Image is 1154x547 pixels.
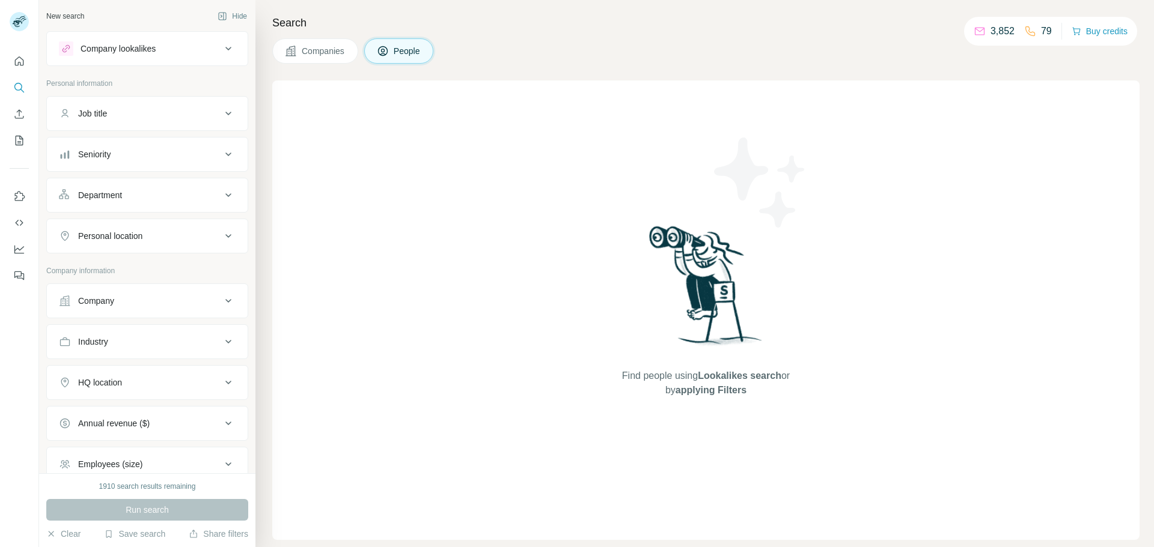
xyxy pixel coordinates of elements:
[609,369,802,397] span: Find people using or by
[78,107,107,119] div: Job title
[78,417,150,429] div: Annual revenue ($)
[209,7,255,25] button: Hide
[644,223,769,357] img: Surfe Illustration - Woman searching with binoculars
[78,336,108,348] div: Industry
[46,11,84,22] div: New search
[10,238,29,260] button: Dashboard
[10,186,29,207] button: Use Surfe on LinkedIn
[706,128,814,237] img: Surfe Illustration - Stars
[10,50,29,72] button: Quick start
[47,181,248,210] button: Department
[47,409,248,438] button: Annual revenue ($)
[189,528,248,540] button: Share filters
[78,189,122,201] div: Department
[46,78,248,89] p: Personal information
[78,376,122,388] div: HQ location
[10,77,29,98] button: Search
[302,45,346,57] span: Companies
[10,212,29,234] button: Use Surfe API
[78,458,142,470] div: Employees (size)
[46,528,81,540] button: Clear
[10,265,29,286] button: Feedback
[99,481,196,492] div: 1910 search results remaining
[47,368,248,397] button: HQ location
[78,295,114,307] div: Company
[676,385,746,395] span: applying Filters
[78,230,142,242] div: Personal location
[47,140,248,169] button: Seniority
[47,450,248,479] button: Employees (size)
[1072,23,1128,40] button: Buy credits
[10,130,29,151] button: My lists
[10,103,29,125] button: Enrich CSV
[46,265,248,276] p: Company information
[394,45,421,57] span: People
[104,528,165,540] button: Save search
[47,34,248,63] button: Company lookalikes
[47,327,248,356] button: Industry
[991,24,1015,38] p: 3,852
[47,222,248,250] button: Personal location
[272,14,1140,31] h4: Search
[1041,24,1052,38] p: 79
[81,43,156,55] div: Company lookalikes
[47,99,248,128] button: Job title
[698,370,781,381] span: Lookalikes search
[47,286,248,315] button: Company
[78,148,111,160] div: Seniority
